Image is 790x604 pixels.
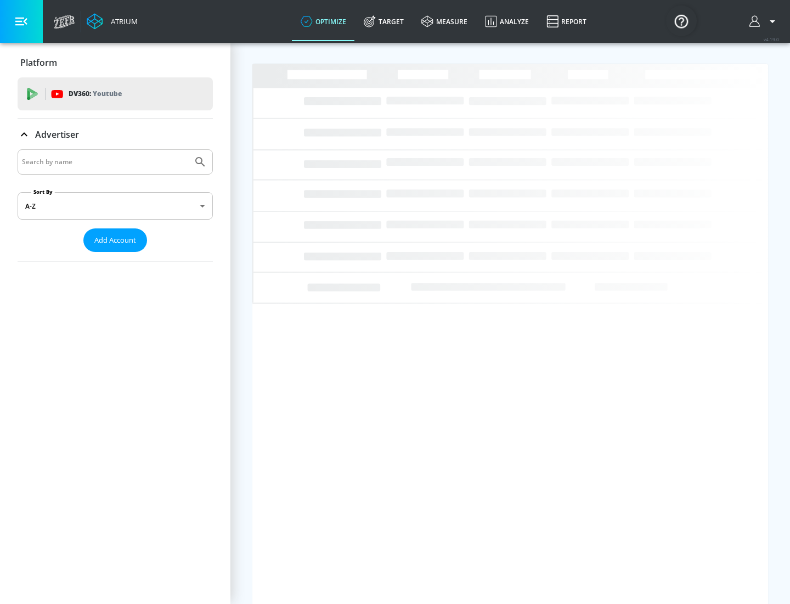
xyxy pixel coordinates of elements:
p: Youtube [93,88,122,99]
button: Add Account [83,228,147,252]
div: A-Z [18,192,213,220]
p: Platform [20,57,57,69]
a: Target [355,2,413,41]
span: Add Account [94,234,136,247]
input: Search by name [22,155,188,169]
nav: list of Advertiser [18,252,213,261]
span: v 4.19.0 [764,36,779,42]
div: Advertiser [18,149,213,261]
div: DV360: Youtube [18,77,213,110]
div: Platform [18,47,213,78]
p: Advertiser [35,128,79,141]
a: Report [538,2,595,41]
a: Atrium [87,13,138,30]
a: optimize [292,2,355,41]
p: DV360: [69,88,122,100]
a: Analyze [476,2,538,41]
div: Atrium [106,16,138,26]
label: Sort By [31,188,55,195]
button: Open Resource Center [666,5,697,36]
div: Advertiser [18,119,213,150]
a: measure [413,2,476,41]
